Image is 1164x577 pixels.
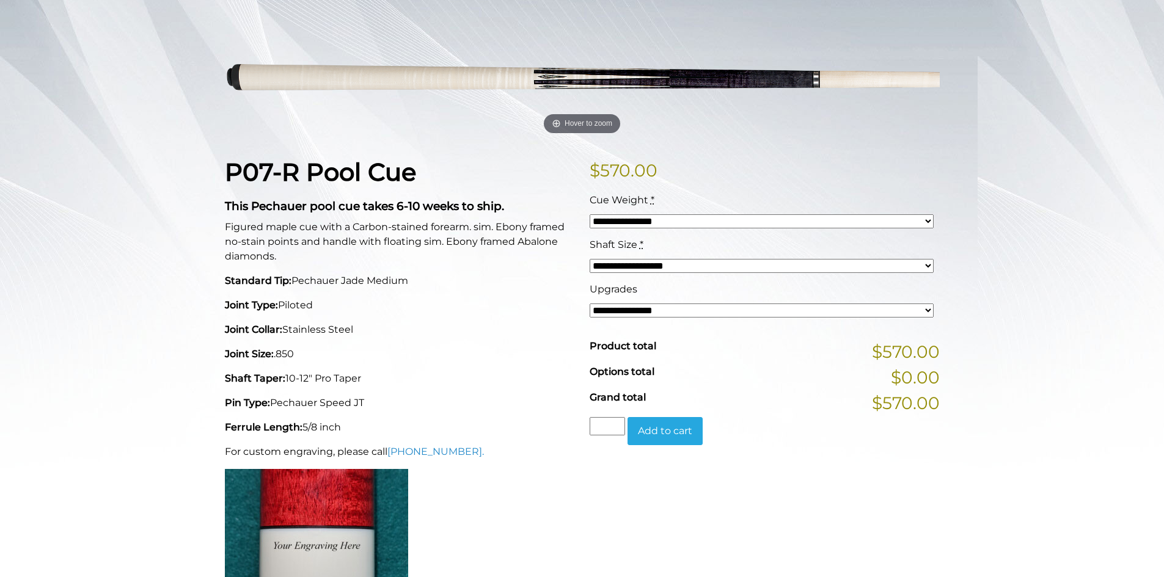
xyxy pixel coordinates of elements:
span: Shaft Size [590,239,637,250]
p: Pechauer Jade Medium [225,274,575,288]
abbr: required [651,194,654,206]
strong: Standard Tip: [225,275,291,286]
p: For custom engraving, please call [225,445,575,459]
p: 10-12" Pro Taper [225,371,575,386]
span: Product total [590,340,656,352]
strong: Pin Type: [225,397,270,408]
p: 5/8 inch [225,420,575,435]
strong: Shaft Taper: [225,372,285,384]
button: Add to cart [628,417,703,445]
strong: Joint Collar: [225,324,282,335]
span: Upgrades [590,283,637,295]
span: $ [590,160,600,181]
span: Grand total [590,391,646,403]
p: Figured maple cue with a Carbon-stained forearm. sim. Ebony framed no-stain points and handle wit... [225,220,575,264]
span: Cue Weight [590,194,648,206]
a: Hover to zoom [225,19,940,138]
strong: Joint Size: [225,348,274,360]
bdi: 570.00 [590,160,657,181]
strong: Joint Type: [225,299,278,311]
strong: Ferrule Length: [225,421,302,433]
a: [PHONE_NUMBER]. [387,446,484,457]
p: Stainless Steel [225,322,575,337]
input: Product quantity [590,417,625,435]
p: Piloted [225,298,575,313]
p: .850 [225,347,575,361]
span: Options total [590,366,654,377]
abbr: required [640,239,643,250]
img: P07-R.png [225,19,940,138]
span: $570.00 [872,339,940,365]
span: $0.00 [891,365,940,390]
strong: This Pechauer pool cue takes 6-10 weeks to ship. [225,199,504,213]
strong: P07-R Pool Cue [225,157,416,187]
p: Pechauer Speed JT [225,396,575,410]
span: $570.00 [872,390,940,416]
